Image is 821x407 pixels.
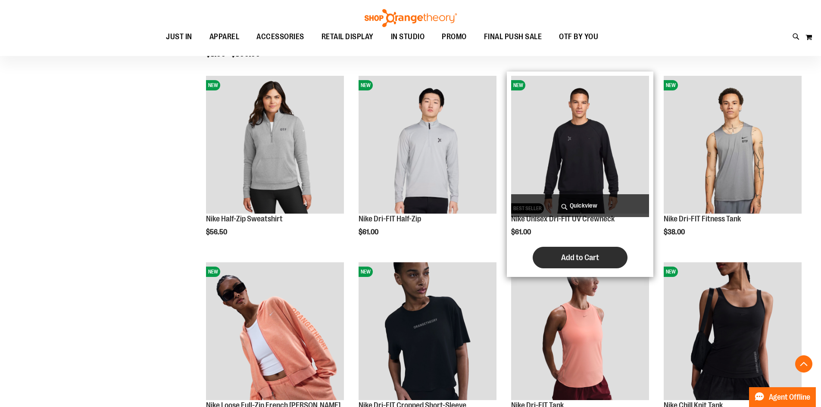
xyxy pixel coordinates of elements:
img: Nike Dri-FIT Tank [511,262,649,400]
span: $61.00 [511,228,532,236]
a: Quickview [511,194,649,217]
span: NEW [359,267,373,277]
button: Add to Cart [533,247,627,268]
span: ACCESSORIES [256,27,304,47]
span: FINAL PUSH SALE [484,27,542,47]
span: NEW [359,80,373,90]
a: Nike Dri-FIT Fitness Tank [664,214,741,223]
span: $56.50 [206,228,228,236]
img: Nike Dri-FIT Cropped Short-Sleeve [359,262,496,400]
img: Nike Half-Zip Sweatshirt [206,76,344,214]
span: NEW [664,80,678,90]
div: product [354,71,501,258]
span: JUST IN [166,27,192,47]
span: $38.00 [664,228,686,236]
a: Nike Unisex Dri-FIT UV Crewneck [511,214,615,223]
span: RETAIL DISPLAY [322,27,374,47]
img: Nike Loose Full-Zip French Terry Hoodie [206,262,344,400]
img: Nike Dri-FIT Fitness Tank [664,76,802,214]
span: OTF BY YOU [559,27,598,47]
img: Nike Chill Knit Tank [664,262,802,400]
a: Nike Half-Zip Sweatshirt [206,214,283,223]
span: APPAREL [209,27,240,47]
span: PROMO [442,27,467,47]
div: product [202,71,348,258]
div: product [507,71,653,277]
a: Nike Dri-FIT Cropped Short-SleeveNEW [359,262,496,401]
a: Nike Dri-FIT TankNEW [511,262,649,401]
span: IN STUDIO [391,27,425,47]
div: product [659,71,806,258]
img: Nike Unisex Dri-FIT UV Crewneck [511,76,649,214]
span: Add to Cart [561,253,599,262]
a: Nike Half-Zip SweatshirtNEW [206,76,344,215]
a: Nike Dri-FIT Fitness TankNEW [664,76,802,215]
button: Back To Top [795,355,812,373]
span: $61.00 [359,228,380,236]
a: Nike Unisex Dri-FIT UV CrewneckNEWBEST SELLER [511,76,649,215]
a: Nike Loose Full-Zip French Terry HoodieNEW [206,262,344,401]
a: Nike Chill Knit TankNEW [664,262,802,401]
span: NEW [664,267,678,277]
img: Nike Dri-FIT Half-Zip [359,76,496,214]
span: Agent Offline [769,393,810,401]
button: Agent Offline [749,387,816,407]
a: Nike Dri-FIT Half-ZipNEW [359,76,496,215]
img: Shop Orangetheory [363,9,458,27]
span: NEW [206,267,220,277]
span: NEW [511,80,525,90]
a: Nike Dri-FIT Half-Zip [359,214,421,223]
span: NEW [206,80,220,90]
